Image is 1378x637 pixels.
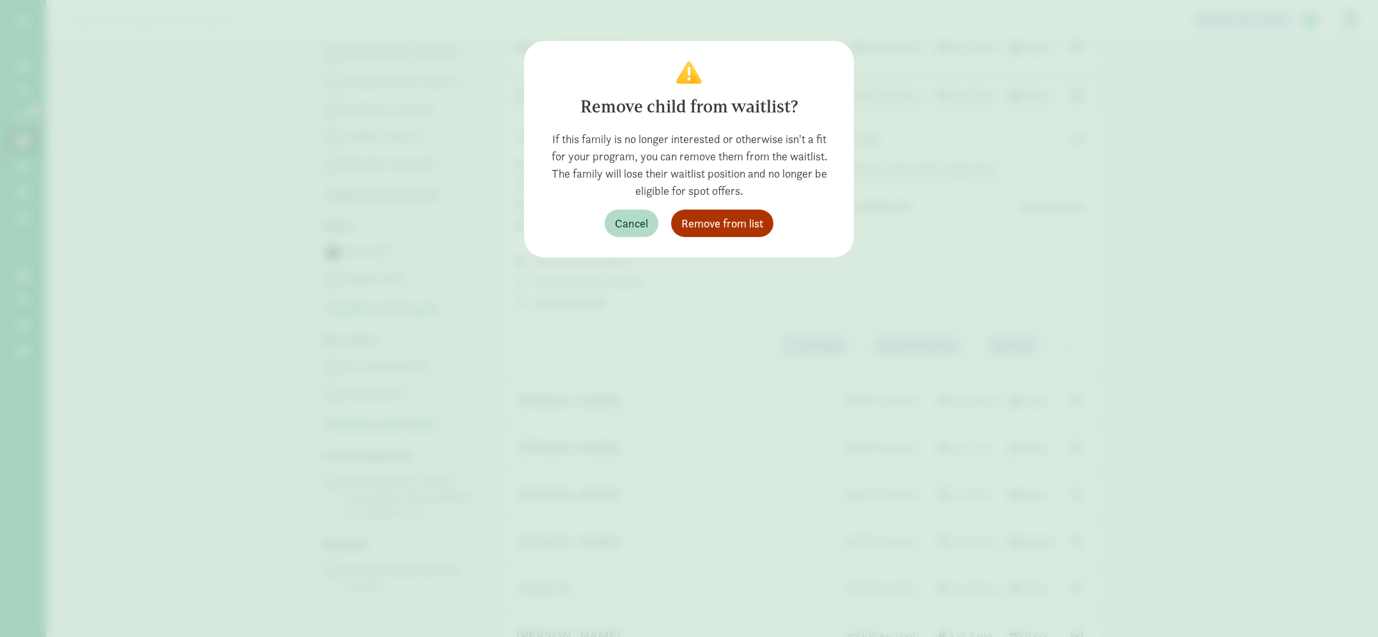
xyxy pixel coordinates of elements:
[605,210,658,237] button: Cancel
[681,215,763,232] span: Remove from list
[545,94,833,120] div: Remove child from waitlist?
[1314,576,1378,637] iframe: Chat Widget
[671,210,773,237] button: Remove from list
[545,130,833,199] div: If this family is no longer interested or otherwise isn't a fit for your program, you can remove ...
[615,215,648,232] span: Cancel
[676,61,702,84] img: Confirm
